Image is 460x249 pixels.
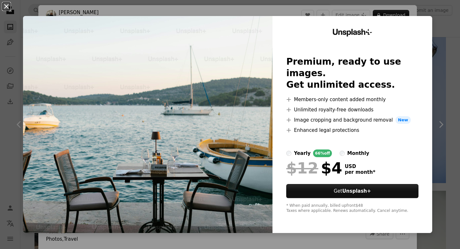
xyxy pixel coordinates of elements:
[286,151,291,156] input: yearly66%off
[286,116,418,124] li: Image cropping and background removal
[294,149,310,157] div: yearly
[286,96,418,103] li: Members-only content added monthly
[286,160,318,176] span: $12
[347,149,369,157] div: monthly
[342,188,371,194] strong: Unsplash+
[395,116,411,124] span: New
[286,184,418,198] button: GetUnsplash+
[286,106,418,114] li: Unlimited royalty-free downloads
[345,164,375,169] span: USD
[340,151,345,156] input: monthly
[286,160,342,176] div: $4
[286,126,418,134] li: Enhanced legal protections
[286,56,418,91] h2: Premium, ready to use images. Get unlimited access.
[286,203,418,213] div: * When paid annually, billed upfront $48 Taxes where applicable. Renews automatically. Cancel any...
[313,149,332,157] div: 66% off
[345,169,375,175] span: per month *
